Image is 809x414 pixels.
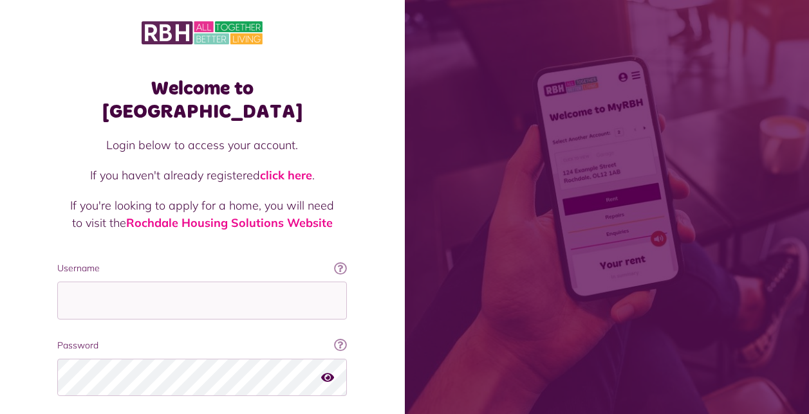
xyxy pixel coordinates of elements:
p: If you're looking to apply for a home, you will need to visit the [70,197,334,231]
a: click here [260,168,312,183]
label: Password [57,339,347,352]
p: Login below to access your account. [70,136,334,154]
a: Rochdale Housing Solutions Website [126,215,333,230]
img: MyRBH [142,19,263,46]
p: If you haven't already registered . [70,166,334,184]
label: Username [57,262,347,275]
h1: Welcome to [GEOGRAPHIC_DATA] [57,77,347,123]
